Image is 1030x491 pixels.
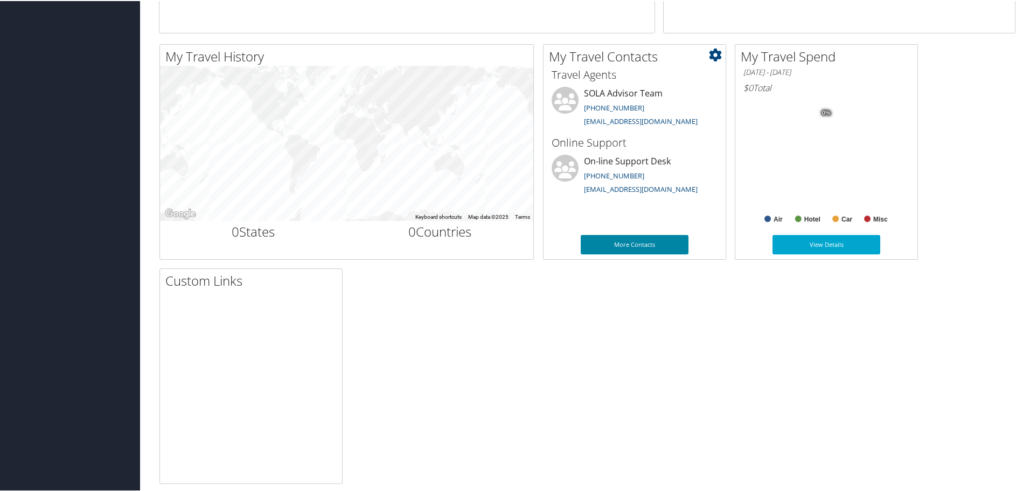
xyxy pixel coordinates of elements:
[584,183,698,193] a: [EMAIL_ADDRESS][DOMAIN_NAME]
[552,134,718,149] h3: Online Support
[355,222,526,240] h2: Countries
[584,170,644,179] a: [PHONE_NUMBER]
[804,215,820,222] text: Hotel
[165,271,342,289] h2: Custom Links
[468,213,509,219] span: Map data ©2025
[165,46,533,65] h2: My Travel History
[163,206,198,220] a: Open this area in Google Maps (opens a new window)
[772,234,880,253] a: View Details
[546,154,723,198] li: On-line Support Desk
[741,46,917,65] h2: My Travel Spend
[552,66,718,81] h3: Travel Agents
[415,212,462,220] button: Keyboard shortcuts
[822,109,831,115] tspan: 0%
[581,234,688,253] a: More Contacts
[163,206,198,220] img: Google
[584,115,698,125] a: [EMAIL_ADDRESS][DOMAIN_NAME]
[743,66,909,77] h6: [DATE] - [DATE]
[841,215,852,222] text: Car
[546,86,723,130] li: SOLA Advisor Team
[515,213,530,219] a: Terms (opens in new tab)
[873,215,888,222] text: Misc
[584,102,644,112] a: [PHONE_NUMBER]
[168,222,339,240] h2: States
[549,46,726,65] h2: My Travel Contacts
[743,81,909,93] h6: Total
[408,222,416,239] span: 0
[743,81,753,93] span: $0
[774,215,783,222] text: Air
[232,222,239,239] span: 0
